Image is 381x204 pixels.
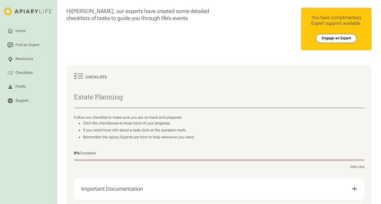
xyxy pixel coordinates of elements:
[4,25,53,38] a: Home
[85,75,107,80] div: Checklists
[350,165,364,169] div: / to do's
[72,8,114,14] span: [PERSON_NAME]
[15,98,29,104] div: Support
[66,8,218,21] div: Hi , our experts have created some detailed checklists of tasks to guide you through life’s events
[74,151,364,156] div: Complete
[15,56,34,62] div: Resources
[15,84,27,90] div: Profile
[81,182,357,196] div: Important Documentation
[4,66,53,79] a: Checklists
[83,128,364,133] li: If you need more info about a task click on the question mark.
[74,115,364,120] p: Follow our checklist to make sure you are on track and prepared.
[81,186,143,192] div: Important Documentation
[4,52,53,65] a: Resources
[353,165,355,169] span: 0
[83,121,364,126] li: Click the checkboxes to keep track of your progress.
[305,15,368,26] div: You have complimentary Expert support available.
[83,135,364,140] li: Remember the Apiary Experts are here to help whenever you need.
[4,80,53,93] a: Profile
[15,28,27,34] div: Home
[316,34,357,43] a: Engage an Expert
[4,38,53,51] a: Find an Expert
[15,42,40,48] div: Find an Expert
[74,151,80,155] span: 0%
[4,94,53,107] a: Support
[15,70,34,76] div: Checklists
[74,93,364,100] h2: Estate Planning
[350,165,352,169] span: 0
